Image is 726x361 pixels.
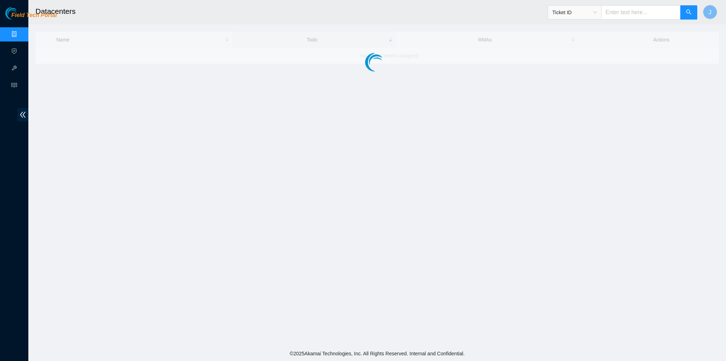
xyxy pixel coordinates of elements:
span: double-left [17,108,28,121]
span: read [11,79,17,93]
span: search [686,9,692,16]
img: Akamai Technologies [5,7,36,20]
footer: © 2025 Akamai Technologies, Inc. All Rights Reserved. Internal and Confidential. [28,346,726,361]
span: Ticket ID [552,7,597,18]
button: search [680,5,697,20]
button: J [703,5,717,19]
input: Enter text here... [601,5,681,20]
a: Akamai TechnologiesField Tech Portal [5,13,57,22]
span: J [709,8,711,17]
span: Field Tech Portal [11,12,57,19]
